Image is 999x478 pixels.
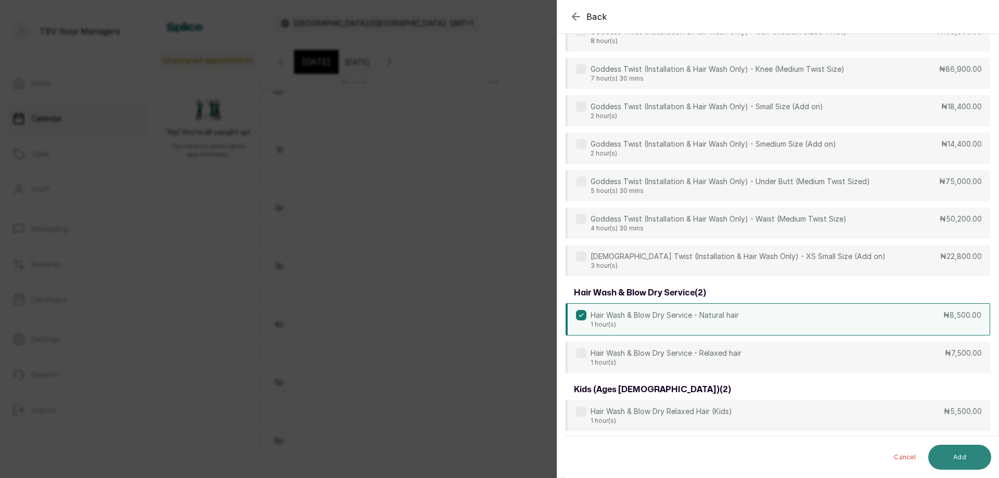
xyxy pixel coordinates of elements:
[591,64,844,74] p: Goddess Twist (Installation & Hair Wash Only) - Knee (Medium Twist Size)
[940,251,982,262] p: ₦22,800.00
[591,251,886,262] p: [DEMOGRAPHIC_DATA] Twist (Installation & Hair Wash Only) - XS Small Size (Add on)
[943,310,981,320] p: ₦8,500.00
[591,187,870,195] p: 5 hour(s) 30 mins
[574,383,731,396] h3: kids (ages [DEMOGRAPHIC_DATA]) ( 2 )
[591,348,741,358] p: Hair Wash & Blow Dry Service - Relaxed hair
[591,37,847,45] p: 8 hour(s)
[886,445,924,470] button: Cancel
[944,406,982,417] p: ₦5,500.00
[591,310,739,320] p: Hair Wash & Blow Dry Service - Natural hair
[591,214,847,224] p: Goddess Twist (Installation & Hair Wash Only) - Waist (Medium Twist Size)
[574,287,706,299] h3: hair wash & blow dry service ( 2 )
[945,348,982,358] p: ₦7,500.00
[939,64,982,74] p: ₦86,900.00
[591,417,732,425] p: 1 hour(s)
[591,262,886,270] p: 3 hour(s)
[591,224,847,232] p: 4 hour(s) 30 mins
[591,149,836,158] p: 2 hour(s)
[941,139,982,149] p: ₦14,400.00
[591,320,739,329] p: 1 hour(s)
[570,10,607,23] button: Back
[591,74,844,83] p: 7 hour(s) 30 mins
[941,101,982,112] p: ₦18,400.00
[591,101,823,112] p: Goddess Twist (Installation & Hair Wash Only) - Small Size (Add on)
[928,445,991,470] button: Add
[591,406,732,417] p: Hair Wash & Blow Dry Relaxed Hair (Kids)
[591,112,823,120] p: 2 hour(s)
[591,358,741,367] p: 1 hour(s)
[940,214,982,224] p: ₦50,200.00
[939,176,982,187] p: ₦75,000.00
[591,139,836,149] p: Goddess Twist (Installation & Hair Wash Only) - Smedium Size (Add on)
[586,10,607,23] span: Back
[591,176,870,187] p: Goddess Twist (Installation & Hair Wash Only) - Under Butt (Medium Twist Sized)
